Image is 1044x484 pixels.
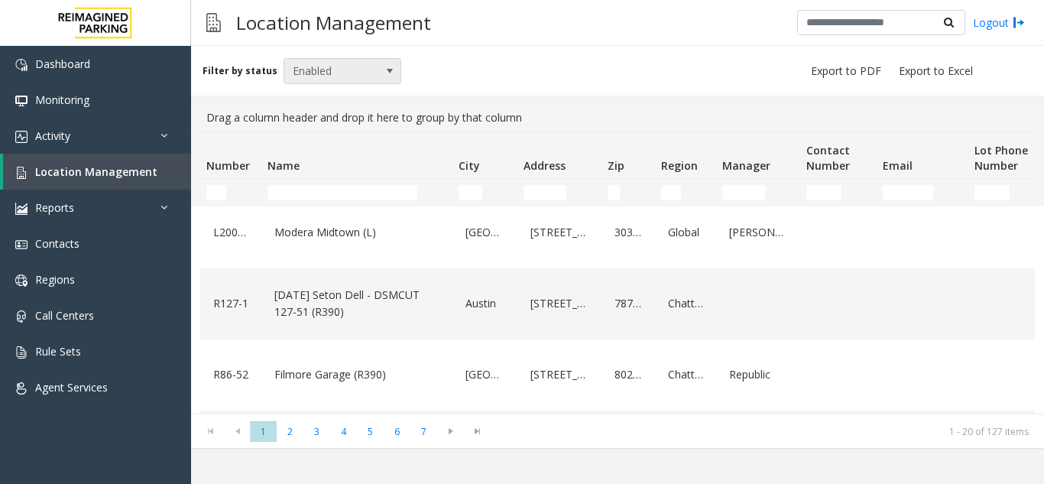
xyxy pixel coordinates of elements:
[271,220,443,245] a: Modera Midtown (L)
[527,362,592,387] a: [STREET_ADDRESS]
[459,185,482,200] input: City Filter
[209,220,252,245] a: L20000500
[883,158,913,173] span: Email
[527,291,592,316] a: [STREET_ADDRESS]
[15,59,28,71] img: 'icon'
[35,128,70,143] span: Activity
[35,344,81,359] span: Rule Sets
[811,63,881,79] span: Export to PDF
[608,158,624,173] span: Zip
[462,220,508,245] a: [GEOGRAPHIC_DATA]
[462,362,508,387] a: [GEOGRAPHIC_DATA]
[267,185,417,200] input: Name Filter
[206,4,221,41] img: pageIcon
[206,158,250,173] span: Number
[800,179,877,206] td: Contact Number Filter
[35,380,108,395] span: Agent Services
[35,200,74,215] span: Reports
[3,154,191,190] a: Location Management
[15,131,28,143] img: 'icon'
[974,143,1028,173] span: Lot Phone Number
[200,179,261,206] td: Number Filter
[35,308,94,323] span: Call Centers
[611,220,646,245] a: 30309
[655,179,716,206] td: Region Filter
[271,283,443,325] a: [DATE] Seton Dell - DSMCUT 127-51 (R390)
[806,185,841,200] input: Contact Number Filter
[15,167,28,179] img: 'icon'
[517,179,601,206] td: Address Filter
[611,362,646,387] a: 80206
[357,421,384,442] span: Page 5
[877,179,968,206] td: Email Filter
[206,185,226,200] input: Number Filter
[410,421,437,442] span: Page 7
[974,185,1010,200] input: Lot Phone Number Filter
[524,158,566,173] span: Address
[330,421,357,442] span: Page 4
[1013,15,1025,31] img: logout
[524,185,566,200] input: Address Filter
[440,425,461,437] span: Go to the next page
[229,4,439,41] h3: Location Management
[35,272,75,287] span: Regions
[203,64,277,78] label: Filter by status
[459,158,480,173] span: City
[527,220,592,245] a: [STREET_ADDRESS]
[15,310,28,323] img: 'icon'
[661,158,698,173] span: Region
[437,421,464,442] span: Go to the next page
[209,291,252,316] a: R127-1
[277,421,303,442] span: Page 2
[608,185,620,200] input: Zip Filter
[805,60,887,82] button: Export to PDF
[722,185,765,200] input: Manager Filter
[601,179,655,206] td: Zip Filter
[806,143,850,173] span: Contact Number
[15,346,28,359] img: 'icon'
[664,362,707,387] a: Chattanooga
[35,164,157,179] span: Location Management
[15,382,28,395] img: 'icon'
[15,95,28,107] img: 'icon'
[664,291,707,316] a: Chattanooga
[452,179,517,206] td: City Filter
[899,63,973,79] span: Export to Excel
[200,103,1035,132] div: Drag a column header and drop it here to group by that column
[722,158,770,173] span: Manager
[883,185,933,200] input: Email Filter
[467,425,488,437] span: Go to the last page
[15,239,28,251] img: 'icon'
[284,59,378,83] span: Enabled
[725,220,791,245] a: [PERSON_NAME]
[191,132,1044,414] div: Data table
[267,158,300,173] span: Name
[250,421,277,442] span: Page 1
[664,220,707,245] a: Global
[209,362,252,387] a: R86-52
[893,60,979,82] button: Export to Excel
[611,291,646,316] a: 78701
[15,203,28,215] img: 'icon'
[384,421,410,442] span: Page 6
[973,15,1025,31] a: Logout
[661,185,681,200] input: Region Filter
[462,291,508,316] a: Austin
[35,236,79,251] span: Contacts
[303,421,330,442] span: Page 3
[15,274,28,287] img: 'icon'
[725,362,791,387] a: Republic
[35,93,89,107] span: Monitoring
[271,362,443,387] a: Filmore Garage (R390)
[500,425,1029,438] kendo-pager-info: 1 - 20 of 127 items
[261,179,452,206] td: Name Filter
[35,57,90,71] span: Dashboard
[716,179,800,206] td: Manager Filter
[464,421,491,442] span: Go to the last page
